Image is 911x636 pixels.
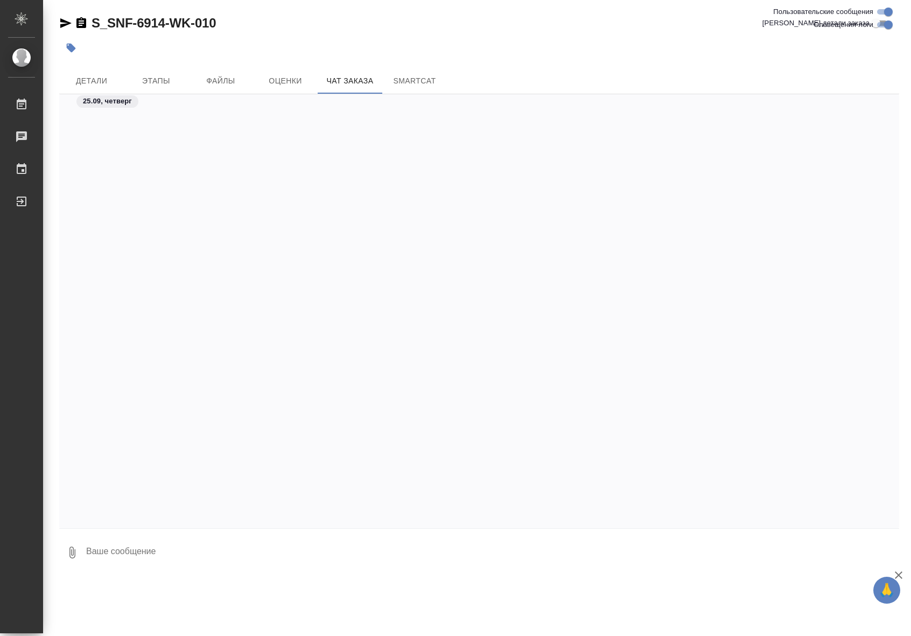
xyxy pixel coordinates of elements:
span: SmartCat [389,74,440,88]
button: Скопировать ссылку [75,17,88,30]
button: Добавить тэг [59,36,83,60]
p: 25.09, четверг [83,96,132,107]
button: 🙏 [873,577,900,604]
span: Оценки [260,74,311,88]
span: Детали [66,74,117,88]
span: Файлы [195,74,247,88]
a: S_SNF-6914-WK-010 [92,16,216,30]
span: 🙏 [878,579,896,602]
span: Этапы [130,74,182,88]
span: [PERSON_NAME] детали заказа [762,18,870,29]
span: Чат заказа [324,74,376,88]
span: Оповещения-логи [814,19,873,30]
span: Пользовательские сообщения [773,6,873,17]
button: Скопировать ссылку для ЯМессенджера [59,17,72,30]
